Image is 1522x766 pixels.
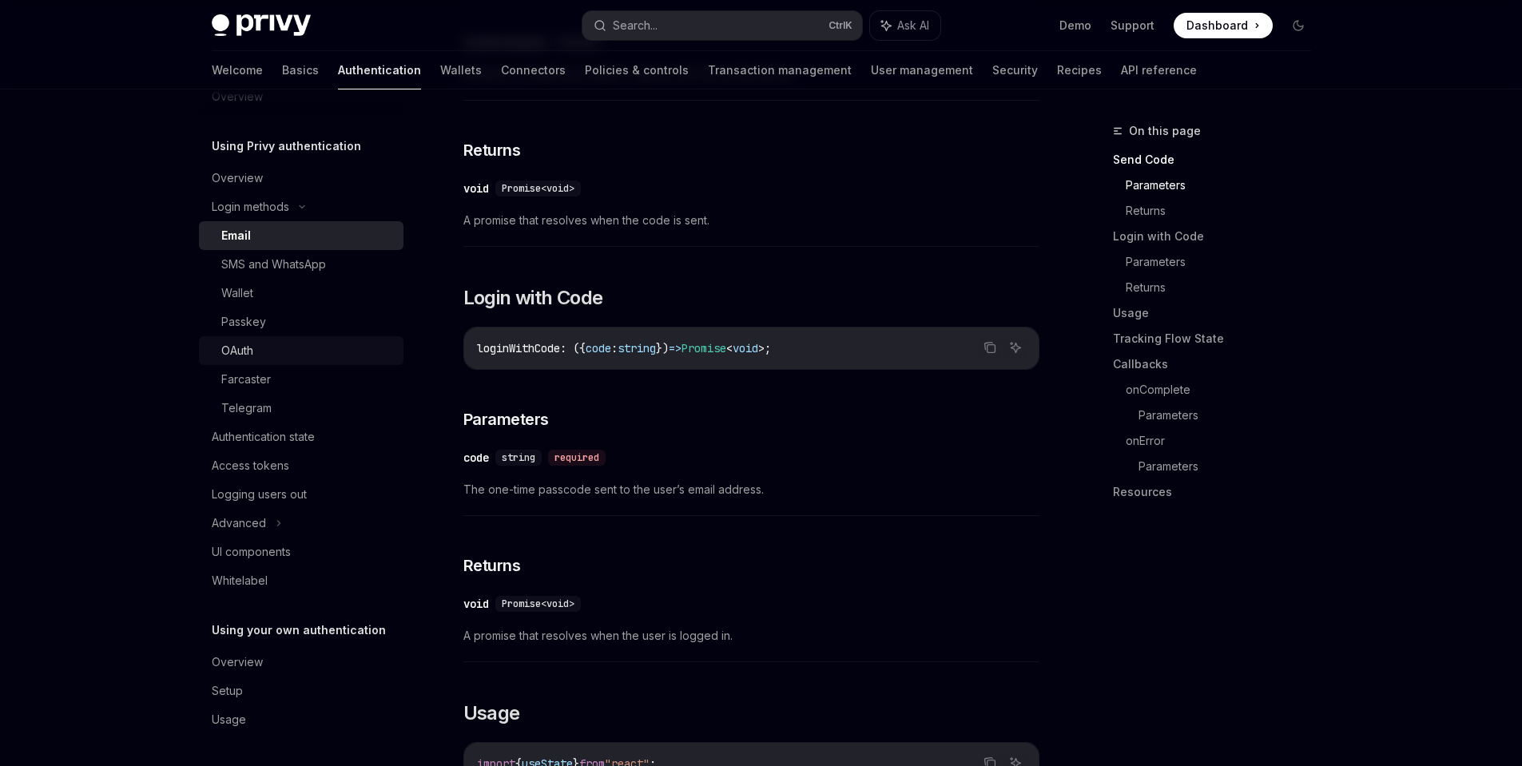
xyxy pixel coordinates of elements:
div: Search... [613,16,658,35]
div: void [463,596,489,612]
a: Login with Code [1113,224,1324,249]
a: Send Code [1113,147,1324,173]
a: Logging users out [199,480,403,509]
span: On this page [1129,121,1201,141]
a: UI components [199,538,403,566]
div: Login methods [212,197,289,216]
a: Parameters [1139,454,1324,479]
span: Usage [463,701,520,726]
div: OAuth [221,341,253,360]
div: UI components [212,542,291,562]
span: < [726,341,733,355]
a: onComplete [1126,377,1324,403]
a: API reference [1121,51,1197,89]
span: The one-time passcode sent to the user’s email address. [463,480,1039,499]
div: Usage [212,710,246,729]
span: Returns [463,554,521,577]
span: Returns [463,139,521,161]
a: onError [1126,428,1324,454]
span: > [758,341,765,355]
a: Resources [1113,479,1324,505]
a: Policies & controls [585,51,689,89]
span: Parameters [463,408,549,431]
div: Email [221,226,251,245]
div: Advanced [212,514,266,533]
span: }) [656,341,669,355]
span: Promise<void> [502,597,574,610]
a: Setup [199,677,403,705]
button: Copy the contents from the code block [980,337,1000,358]
div: Overview [212,653,263,672]
span: loginWithCode [477,341,560,355]
a: Passkey [199,308,403,336]
a: Welcome [212,51,263,89]
a: Dashboard [1174,13,1273,38]
span: : ({ [560,341,586,355]
a: Parameters [1126,249,1324,275]
div: Farcaster [221,370,271,389]
span: A promise that resolves when the code is sent. [463,211,1039,230]
div: Telegram [221,399,272,418]
a: Demo [1059,18,1091,34]
a: Callbacks [1113,351,1324,377]
span: Login with Code [463,285,603,311]
span: void [733,341,758,355]
a: Overview [199,648,403,677]
span: code [586,341,611,355]
span: : [611,341,618,355]
a: Whitelabel [199,566,403,595]
div: void [463,181,489,196]
span: string [618,341,656,355]
span: Promise [682,341,726,355]
a: Security [992,51,1038,89]
div: Overview [212,169,263,188]
button: Search...CtrlK [582,11,862,40]
a: Connectors [501,51,566,89]
button: Toggle dark mode [1286,13,1311,38]
a: Overview [199,164,403,192]
a: Parameters [1139,403,1324,428]
a: Tracking Flow State [1113,326,1324,351]
a: Basics [282,51,319,89]
a: Authentication [338,51,421,89]
div: Logging users out [212,485,307,504]
div: SMS and WhatsApp [221,255,326,274]
div: code [463,450,489,466]
div: Whitelabel [212,571,268,590]
div: required [548,450,606,466]
h5: Using Privy authentication [212,137,361,156]
div: Setup [212,681,243,701]
a: Usage [199,705,403,734]
a: OAuth [199,336,403,365]
a: Returns [1126,275,1324,300]
img: dark logo [212,14,311,37]
span: string [502,451,535,464]
span: A promise that resolves when the user is logged in. [463,626,1039,645]
div: Authentication state [212,427,315,447]
span: Ask AI [897,18,929,34]
a: Access tokens [199,451,403,480]
span: Promise<void> [502,182,574,195]
a: SMS and WhatsApp [199,250,403,279]
a: Wallets [440,51,482,89]
button: Ask AI [1005,337,1026,358]
a: Recipes [1057,51,1102,89]
span: ; [765,341,771,355]
span: => [669,341,682,355]
a: Parameters [1126,173,1324,198]
a: Telegram [199,394,403,423]
span: Dashboard [1186,18,1248,34]
h5: Using your own authentication [212,621,386,640]
span: Ctrl K [829,19,852,32]
a: Transaction management [708,51,852,89]
div: Passkey [221,312,266,331]
a: Authentication state [199,423,403,451]
div: Access tokens [212,456,289,475]
button: Ask AI [870,11,940,40]
a: Usage [1113,300,1324,326]
div: Wallet [221,284,253,303]
a: Farcaster [199,365,403,394]
a: Returns [1126,198,1324,224]
a: Wallet [199,279,403,308]
a: Email [199,221,403,250]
